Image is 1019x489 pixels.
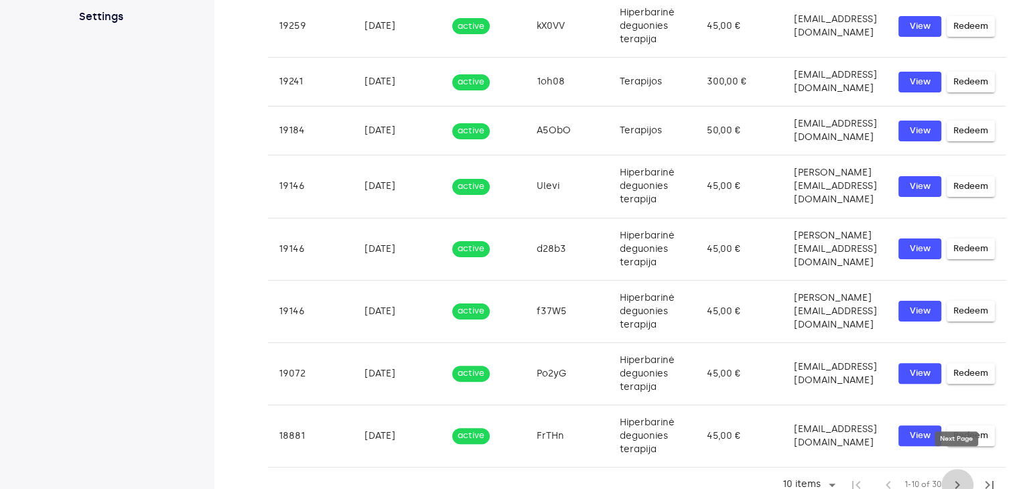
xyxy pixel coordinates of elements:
[268,107,354,155] td: 19184
[268,155,354,218] td: 19146
[696,58,783,107] td: 300,00 €
[783,58,888,107] td: [EMAIL_ADDRESS][DOMAIN_NAME]
[526,58,609,107] td: 1oh08
[526,218,609,280] td: d28b3
[696,155,783,218] td: 45,00 €
[905,241,935,257] span: View
[953,179,988,194] span: Redeem
[268,218,354,280] td: 19146
[898,363,941,384] button: View
[783,405,888,467] td: [EMAIL_ADDRESS][DOMAIN_NAME]
[905,74,935,90] span: View
[947,301,995,322] button: Redeem
[609,342,696,405] td: Hiperbarinė deguonies terapija
[609,107,696,155] td: Terapijos
[947,16,995,37] button: Redeem
[696,218,783,280] td: 45,00 €
[947,238,995,259] button: Redeem
[354,218,441,280] td: [DATE]
[905,303,935,319] span: View
[898,121,941,141] button: View
[354,405,441,467] td: [DATE]
[953,241,988,257] span: Redeem
[898,16,941,37] button: View
[268,280,354,342] td: 19146
[898,176,941,197] button: View
[947,176,995,197] button: Redeem
[898,238,941,259] button: View
[609,405,696,467] td: Hiperbarinė deguonies terapija
[783,155,888,218] td: [PERSON_NAME][EMAIL_ADDRESS][DOMAIN_NAME]
[947,363,995,384] button: Redeem
[609,280,696,342] td: Hiperbarinė deguonies terapija
[953,123,988,139] span: Redeem
[947,425,995,446] button: Redeem
[696,342,783,405] td: 45,00 €
[696,405,783,467] td: 45,00 €
[526,280,609,342] td: f37W5
[609,155,696,218] td: Hiperbarinė deguonies terapija
[452,429,490,442] span: active
[526,342,609,405] td: Po2yG
[953,74,988,90] span: Redeem
[947,121,995,141] button: Redeem
[268,342,354,405] td: 19072
[783,107,888,155] td: [EMAIL_ADDRESS][DOMAIN_NAME]
[905,366,935,381] span: View
[905,19,935,34] span: View
[526,155,609,218] td: Ulevi
[696,280,783,342] td: 45,00 €
[609,218,696,280] td: Hiperbarinė deguonies terapija
[354,155,441,218] td: [DATE]
[905,179,935,194] span: View
[953,428,988,443] span: Redeem
[696,107,783,155] td: 50,00 €
[452,242,490,255] span: active
[953,19,988,34] span: Redeem
[905,428,935,443] span: View
[452,305,490,318] span: active
[354,58,441,107] td: [DATE]
[526,405,609,467] td: FrTHn
[452,76,490,88] span: active
[268,58,354,107] td: 19241
[783,342,888,405] td: [EMAIL_ADDRESS][DOMAIN_NAME]
[905,123,935,139] span: View
[898,301,941,322] button: View
[354,342,441,405] td: [DATE]
[354,280,441,342] td: [DATE]
[452,125,490,137] span: active
[783,280,888,342] td: [PERSON_NAME][EMAIL_ADDRESS][DOMAIN_NAME]
[609,58,696,107] td: Terapijos
[898,425,941,446] button: View
[953,303,988,319] span: Redeem
[953,366,988,381] span: Redeem
[526,107,609,155] td: A5ObO
[452,180,490,193] span: active
[783,218,888,280] td: [PERSON_NAME][EMAIL_ADDRESS][DOMAIN_NAME]
[452,20,490,33] span: active
[452,367,490,380] span: active
[76,9,165,25] a: Settings
[354,107,441,155] td: [DATE]
[947,72,995,92] button: Redeem
[898,72,941,92] button: View
[268,405,354,467] td: 18881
